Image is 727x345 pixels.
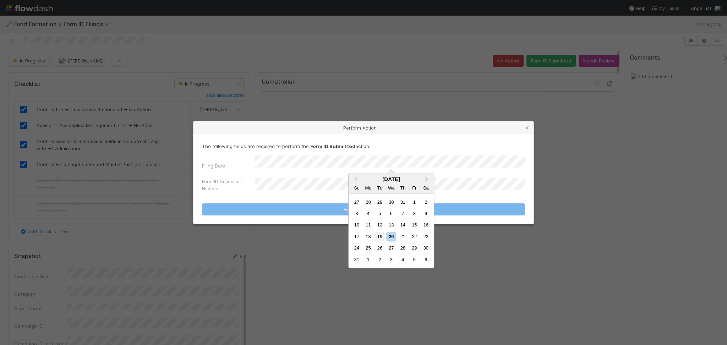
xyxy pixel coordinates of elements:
[352,232,361,241] div: Choose Sunday, August 17th, 2025
[352,243,361,253] div: Choose Sunday, August 24th, 2025
[363,243,373,253] div: Choose Monday, August 25th, 2025
[349,174,361,185] button: Previous Month
[421,232,431,241] div: Choose Saturday, August 23rd, 2025
[202,143,525,150] p: The following fields are required to perform the action:
[363,197,373,207] div: Choose Monday, July 28th, 2025
[349,176,434,182] div: [DATE]
[398,220,408,230] div: Choose Thursday, August 14th, 2025
[363,183,373,193] div: Monday
[202,162,225,169] label: Filing Date
[352,209,361,218] div: Choose Sunday, August 3rd, 2025
[363,220,373,230] div: Choose Monday, August 11th, 2025
[352,255,361,264] div: Choose Sunday, August 31st, 2025
[348,173,434,268] div: Choose Date
[410,232,419,241] div: Choose Friday, August 22nd, 2025
[410,255,419,264] div: Choose Friday, September 5th, 2025
[421,243,431,253] div: Choose Saturday, August 30th, 2025
[375,197,384,207] div: Choose Tuesday, July 29th, 2025
[421,183,431,193] div: Saturday
[422,174,433,185] button: Next Month
[363,232,373,241] div: Choose Monday, August 18th, 2025
[375,255,384,264] div: Choose Tuesday, September 2nd, 2025
[421,220,431,230] div: Choose Saturday, August 16th, 2025
[375,243,384,253] div: Choose Tuesday, August 26th, 2025
[387,197,396,207] div: Choose Wednesday, July 30th, 2025
[387,232,396,241] div: Choose Wednesday, August 20th, 2025
[351,196,432,265] div: Month August, 2025
[363,255,373,264] div: Choose Monday, September 1st, 2025
[421,209,431,218] div: Choose Saturday, August 9th, 2025
[202,178,255,192] label: Form ID Accession Number
[387,243,396,253] div: Choose Wednesday, August 27th, 2025
[398,183,408,193] div: Thursday
[398,255,408,264] div: Choose Thursday, September 4th, 2025
[421,197,431,207] div: Choose Saturday, August 2nd, 2025
[387,255,396,264] div: Choose Wednesday, September 3rd, 2025
[398,209,408,218] div: Choose Thursday, August 7th, 2025
[398,197,408,207] div: Choose Thursday, July 31st, 2025
[398,243,408,253] div: Choose Thursday, August 28th, 2025
[410,183,419,193] div: Friday
[310,143,355,149] strong: Form ID Submitted
[375,232,384,241] div: Choose Tuesday, August 19th, 2025
[387,220,396,230] div: Choose Wednesday, August 13th, 2025
[387,183,396,193] div: Wednesday
[410,220,419,230] div: Choose Friday, August 15th, 2025
[375,183,384,193] div: Tuesday
[363,209,373,218] div: Choose Monday, August 4th, 2025
[421,255,431,264] div: Choose Saturday, September 6th, 2025
[410,197,419,207] div: Choose Friday, August 1st, 2025
[398,232,408,241] div: Choose Thursday, August 21st, 2025
[352,183,361,193] div: Sunday
[193,121,534,134] div: Perform Action
[352,197,361,207] div: Choose Sunday, July 27th, 2025
[387,209,396,218] div: Choose Wednesday, August 6th, 2025
[410,209,419,218] div: Choose Friday, August 8th, 2025
[202,203,525,215] button: Form ID Submitted
[410,243,419,253] div: Choose Friday, August 29th, 2025
[375,220,384,230] div: Choose Tuesday, August 12th, 2025
[352,220,361,230] div: Choose Sunday, August 10th, 2025
[375,209,384,218] div: Choose Tuesday, August 5th, 2025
